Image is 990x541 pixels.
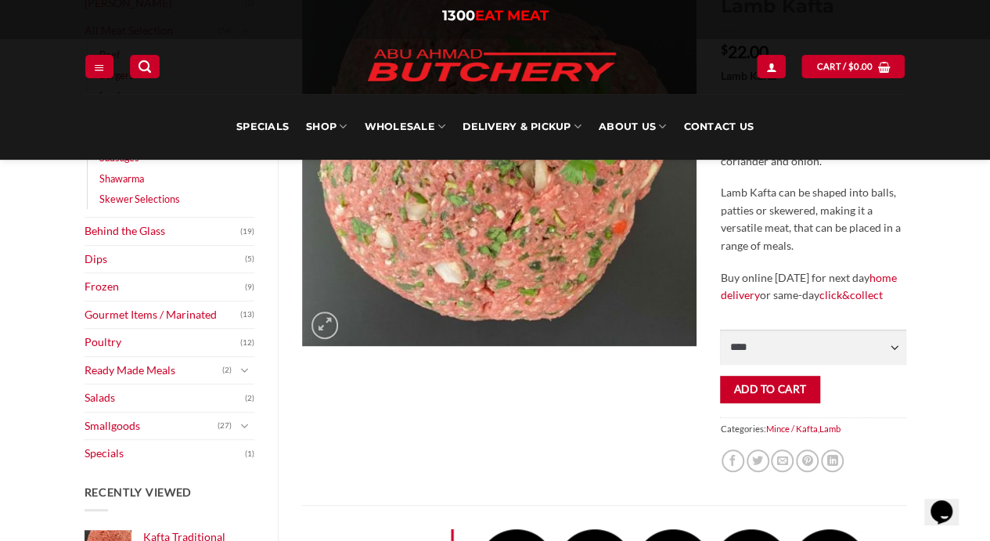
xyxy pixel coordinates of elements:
button: Toggle [236,417,254,435]
a: 1300EAT MEAT [442,7,549,24]
a: Ready Made Meals [85,357,223,384]
span: (2) [222,359,232,382]
span: EAT MEAT [475,7,549,24]
a: Dips [85,246,246,273]
span: (27) [218,414,232,438]
img: Abu Ahmad Butchery [355,39,628,94]
a: Share on Facebook [722,449,744,472]
span: Cart / [816,60,873,74]
span: Recently Viewed [85,485,193,499]
a: Mince / Kafta [765,424,817,434]
a: View cart [801,55,905,78]
p: Lamb Kafta can be shaped into balls, patties or skewered, making it a versatile meat, that can be... [720,184,905,254]
span: (9) [245,276,254,299]
span: (12) [240,331,254,355]
a: Menu [85,55,113,78]
a: Lamb [819,424,840,434]
a: Email to a Friend [771,449,794,472]
a: Specials [236,94,289,160]
a: Shawarma [99,168,144,189]
a: Specials [85,440,246,467]
a: SHOP [306,94,347,160]
iframe: chat widget [924,478,974,525]
span: (1) [245,442,254,466]
span: (2) [245,387,254,410]
a: Behind the Glass [85,218,241,245]
a: Share on Twitter [747,449,769,472]
p: Buy online [DATE] for next day or same-day [720,269,905,305]
a: click&collect [819,288,882,301]
a: Gourmet Items / Marinated [85,301,241,329]
span: (5) [245,247,254,271]
a: Salads [85,384,246,412]
a: Contact Us [683,94,754,160]
a: Share on LinkedIn [821,449,844,472]
a: Pin on Pinterest [796,449,819,472]
a: Zoom [311,312,338,338]
a: Skewer Selections [99,189,180,209]
a: Search [130,55,160,78]
span: (13) [240,303,254,326]
button: Toggle [236,362,254,379]
a: Poultry [85,329,241,356]
a: My account [757,55,785,78]
a: Smallgoods [85,413,218,440]
span: 1300 [442,7,475,24]
a: Frozen [85,273,246,301]
button: Add to cart [720,376,819,403]
a: Delivery & Pickup [463,94,581,160]
span: Categories: , [720,417,905,440]
span: (19) [240,220,254,243]
bdi: 0.00 [848,61,873,71]
a: About Us [599,94,666,160]
span: $ [848,60,854,74]
a: Wholesale [364,94,445,160]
